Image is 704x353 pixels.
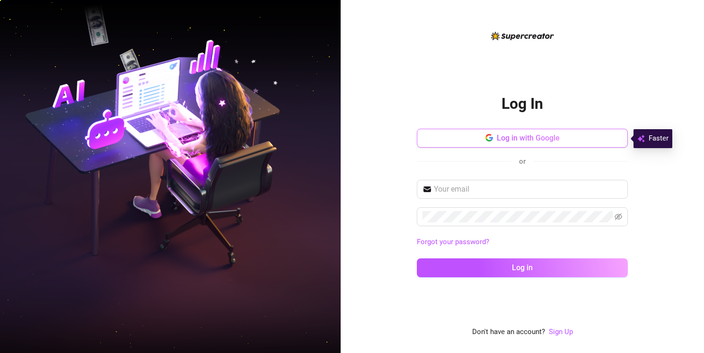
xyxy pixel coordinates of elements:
img: logo-BBDzfeDw.svg [491,32,554,40]
span: eye-invisible [615,213,622,221]
span: Log in with Google [497,133,560,142]
span: Log in [512,263,533,272]
h2: Log In [502,94,543,114]
a: Sign Up [549,327,573,338]
span: or [519,157,526,166]
span: Faster [649,133,669,144]
a: Forgot your password? [417,238,489,246]
a: Forgot your password? [417,237,628,248]
a: Sign Up [549,327,573,336]
button: Log in [417,258,628,277]
button: Log in with Google [417,129,628,148]
img: svg%3e [637,133,645,144]
span: Don't have an account? [472,327,545,338]
input: Your email [434,184,622,195]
